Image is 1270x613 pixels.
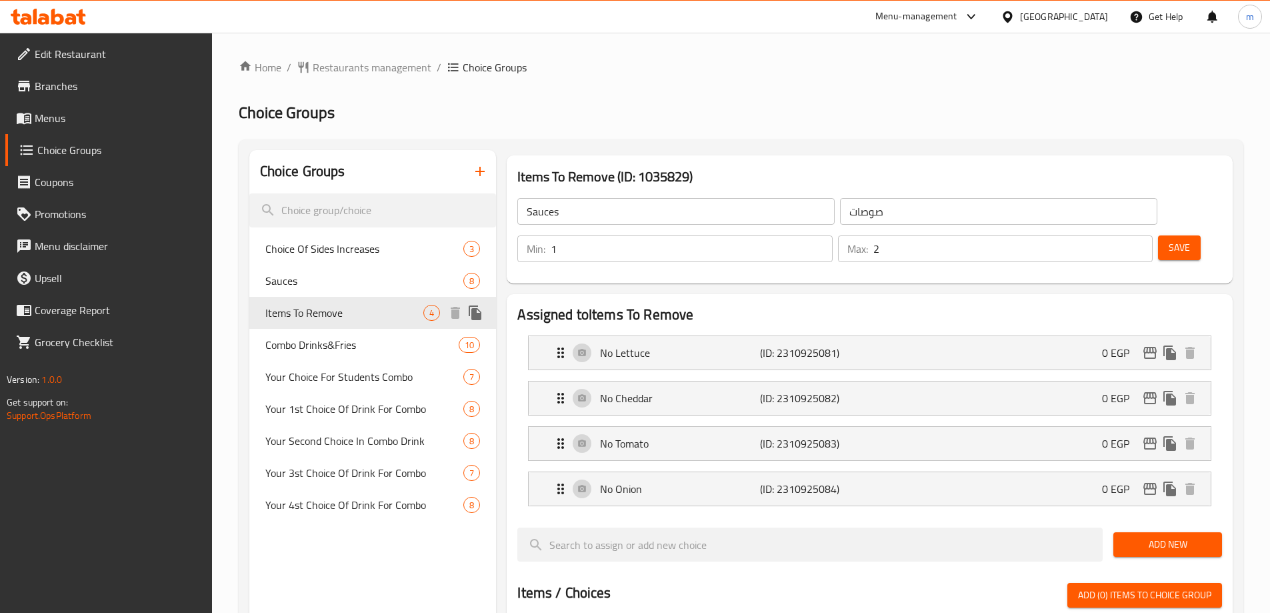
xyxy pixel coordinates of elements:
h2: Choice Groups [260,161,345,181]
p: No Lettuce [600,345,759,361]
span: Menu disclaimer [35,238,201,254]
button: delete [1180,388,1200,408]
button: delete [445,303,465,323]
span: Choice Groups [37,142,201,158]
div: Menu-management [875,9,957,25]
p: 0 EGP [1102,436,1140,452]
a: Menus [5,102,212,134]
span: Save [1169,239,1190,256]
span: Coverage Report [35,302,201,318]
div: Expand [529,336,1211,370]
div: Choices [463,273,480,289]
span: Menus [35,110,201,126]
div: Combo Drinks&Fries10 [249,329,497,361]
div: Choices [463,369,480,385]
span: Choice Of Sides Increases [265,241,464,257]
span: Restaurants management [313,59,431,75]
button: edit [1140,343,1160,363]
span: 10 [459,339,479,352]
a: Restaurants management [297,59,431,75]
span: Your Choice For Students Combo [265,369,464,385]
a: Promotions [5,198,212,230]
h2: Assigned to Items To Remove [517,305,1222,325]
div: Items To Remove4deleteduplicate [249,297,497,329]
a: Coupons [5,166,212,198]
button: duplicate [1160,434,1180,454]
span: Choice Groups [239,97,335,127]
span: Choice Groups [463,59,527,75]
div: Your 3st Choice Of Drink For Combo7 [249,457,497,489]
button: delete [1180,434,1200,454]
span: Coupons [35,174,201,190]
span: 8 [464,499,479,512]
span: Your Second Choice In Combo Drink [265,433,464,449]
button: duplicate [1160,479,1180,499]
button: Add (0) items to choice group [1067,583,1222,608]
span: m [1246,9,1254,24]
div: Choice Of Sides Increases3 [249,233,497,265]
div: Choices [463,433,480,449]
input: search [517,528,1103,562]
span: Branches [35,78,201,94]
a: Grocery Checklist [5,326,212,358]
a: Upsell [5,262,212,294]
span: 1.0.0 [41,371,62,388]
button: delete [1180,343,1200,363]
div: Your Choice For Students Combo7 [249,361,497,393]
p: (ID: 2310925083) [760,436,867,452]
p: 0 EGP [1102,481,1140,497]
span: Sauces [265,273,464,289]
p: No Cheddar [600,390,759,406]
span: Upsell [35,270,201,286]
a: Coverage Report [5,294,212,326]
button: duplicate [1160,388,1180,408]
a: Edit Restaurant [5,38,212,70]
p: Min: [527,241,545,257]
span: 3 [464,243,479,255]
span: 8 [464,275,479,287]
div: Choices [463,497,480,513]
div: Choices [463,401,480,417]
li: Expand [517,466,1222,512]
button: duplicate [1160,343,1180,363]
div: Sauces8 [249,265,497,297]
span: Version: [7,371,39,388]
p: No Tomato [600,436,759,452]
span: Edit Restaurant [35,46,201,62]
div: Expand [529,427,1211,460]
p: 0 EGP [1102,390,1140,406]
div: Your 1st Choice Of Drink For Combo8 [249,393,497,425]
button: edit [1140,479,1160,499]
p: 0 EGP [1102,345,1140,361]
span: Grocery Checklist [35,334,201,350]
div: Choices [463,241,480,257]
button: Save [1158,235,1201,260]
span: 7 [464,467,479,480]
div: Choices [423,305,440,321]
div: Expand [529,472,1211,506]
span: Your 4st Choice Of Drink For Combo [265,497,464,513]
span: 4 [424,307,439,320]
input: search [249,193,497,227]
button: edit [1140,434,1160,454]
button: duplicate [465,303,485,323]
a: Menu disclaimer [5,230,212,262]
p: (ID: 2310925084) [760,481,867,497]
li: Expand [517,330,1222,376]
span: Combo Drinks&Fries [265,337,459,353]
h3: Items To Remove (ID: 1035829) [517,166,1222,187]
span: Your 1st Choice Of Drink For Combo [265,401,464,417]
span: Add (0) items to choice group [1078,587,1211,604]
span: 7 [464,371,479,384]
span: 8 [464,435,479,448]
span: Get support on: [7,394,68,411]
li: / [287,59,291,75]
div: Your Second Choice In Combo Drink8 [249,425,497,457]
span: 8 [464,403,479,416]
button: Add New [1113,532,1222,557]
span: Promotions [35,206,201,222]
li: / [437,59,441,75]
nav: breadcrumb [239,59,1243,75]
div: Expand [529,382,1211,415]
div: Your 4st Choice Of Drink For Combo8 [249,489,497,521]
